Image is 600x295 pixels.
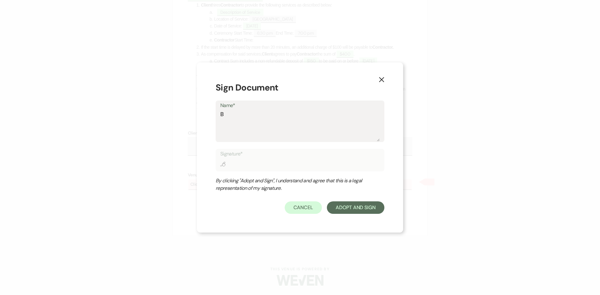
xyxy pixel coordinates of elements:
button: Cancel [285,201,322,214]
textarea: Br [220,110,380,141]
label: Name* [220,101,380,110]
h1: Sign Document [216,81,384,94]
button: Adopt And Sign [327,201,384,214]
div: By clicking "Adopt and Sign", I understand and agree that this is a legal representation of my si... [216,177,372,192]
label: Signature* [220,150,380,159]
